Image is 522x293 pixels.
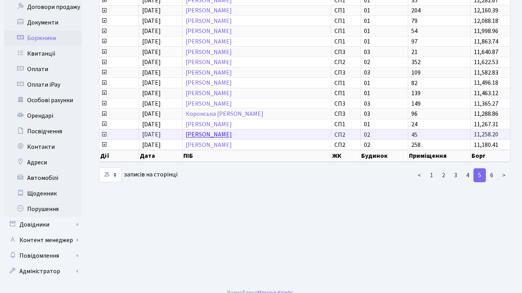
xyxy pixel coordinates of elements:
[99,167,122,182] select: записів на сторінці
[186,141,232,149] a: [PERSON_NAME]
[485,168,498,182] a: 6
[4,217,82,232] a: Довідники
[474,37,498,46] span: 11,863.74
[334,80,357,86] span: СП1
[183,150,331,162] th: ПІБ
[449,168,462,182] a: 3
[4,30,82,46] a: Боржники
[142,27,161,35] span: [DATE]
[186,27,232,35] a: [PERSON_NAME]
[364,49,405,55] span: 03
[186,58,232,66] a: [PERSON_NAME]
[142,99,161,108] span: [DATE]
[411,38,467,45] span: 97
[334,142,357,148] span: СП2
[99,167,177,182] label: записів на сторінці
[186,17,232,25] a: [PERSON_NAME]
[334,70,357,76] span: СП3
[360,150,408,162] th: Будинок
[4,186,82,201] a: Щоденник
[411,49,467,55] span: 21
[474,99,498,108] span: 11,365.27
[411,7,467,14] span: 204
[364,90,405,96] span: 01
[411,90,467,96] span: 139
[4,263,82,279] a: Адміністратор
[4,92,82,108] a: Особові рахунки
[4,232,82,248] a: Контент менеджер
[4,139,82,155] a: Контакти
[4,248,82,263] a: Повідомлення
[474,48,498,56] span: 11,640.87
[474,58,498,66] span: 11,622.53
[186,110,263,118] a: Коронська [PERSON_NAME]
[364,80,405,86] span: 01
[99,150,139,162] th: Дії
[437,168,450,182] a: 2
[498,168,510,182] a: >
[364,18,405,24] span: 01
[142,79,161,87] span: [DATE]
[474,68,498,77] span: 11,582.83
[142,120,161,129] span: [DATE]
[364,70,405,76] span: 03
[142,6,161,15] span: [DATE]
[186,99,232,108] a: [PERSON_NAME]
[461,168,474,182] a: 4
[334,90,357,96] span: СП1
[334,49,357,55] span: СП3
[334,7,357,14] span: СП1
[411,121,467,127] span: 24
[186,6,232,15] a: [PERSON_NAME]
[364,132,405,138] span: 02
[473,168,486,182] a: 5
[364,111,405,117] span: 03
[474,6,498,15] span: 12,160.39
[334,111,357,117] span: СП3
[411,132,467,138] span: 45
[334,18,357,24] span: СП1
[334,38,357,45] span: СП1
[186,68,232,77] a: [PERSON_NAME]
[142,141,161,149] span: [DATE]
[186,79,232,87] a: [PERSON_NAME]
[474,79,498,87] span: 11,496.18
[411,80,467,86] span: 82
[411,142,467,148] span: 258
[364,121,405,127] span: 01
[142,110,161,118] span: [DATE]
[186,120,232,129] a: [PERSON_NAME]
[474,89,498,98] span: 11,463.12
[471,150,511,162] th: Борг
[4,61,82,77] a: Оплати
[334,121,357,127] span: СП1
[4,108,82,124] a: Орендарі
[142,17,161,25] span: [DATE]
[4,77,82,92] a: Оплати iPay
[411,28,467,34] span: 54
[186,131,232,139] a: [PERSON_NAME]
[411,101,467,107] span: 149
[4,170,82,186] a: Автомобілі
[186,37,232,46] a: [PERSON_NAME]
[334,101,357,107] span: СП3
[474,27,498,35] span: 11,998.96
[411,111,467,117] span: 96
[334,59,357,65] span: СП2
[4,46,82,61] a: Квитанції
[474,120,498,129] span: 11,267.31
[142,48,161,56] span: [DATE]
[474,110,498,118] span: 11,288.86
[364,59,405,65] span: 02
[364,142,405,148] span: 02
[474,131,498,139] span: 11,258.20
[411,59,467,65] span: 352
[186,48,232,56] a: [PERSON_NAME]
[186,89,232,98] a: [PERSON_NAME]
[142,68,161,77] span: [DATE]
[4,124,82,139] a: Посвідчення
[142,58,161,66] span: [DATE]
[4,155,82,170] a: Адреси
[413,168,426,182] a: <
[364,38,405,45] span: 01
